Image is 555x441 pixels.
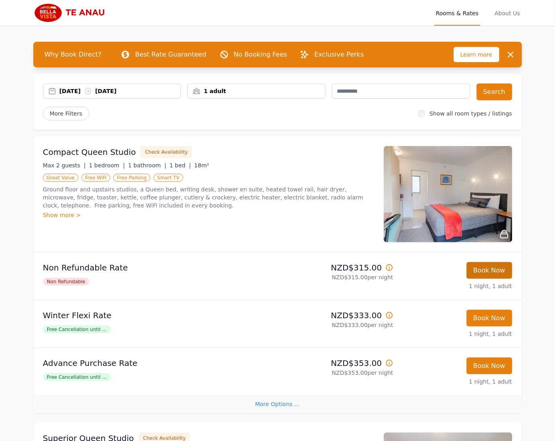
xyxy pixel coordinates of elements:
[135,50,206,59] p: Best Rate Guaranteed
[400,330,512,338] p: 1 night, 1 adult
[430,110,512,117] label: Show all room types / listings
[141,146,192,158] button: Check Availability
[43,262,274,273] p: Non Refundable Rate
[281,262,393,273] p: NZD$315.00
[281,310,393,321] p: NZD$333.00
[170,162,191,169] span: 1 bed |
[43,278,90,286] span: Non Refundable
[38,47,108,63] span: Why Book Direct?
[33,395,522,413] div: More Options ...
[59,87,181,95] div: [DATE] [DATE]
[43,174,78,182] span: Great Value
[43,358,274,369] p: Advance Purchase Rate
[43,146,136,158] h3: Compact Queen Studio
[128,162,166,169] span: 1 bathroom |
[43,211,374,219] div: Show more >
[154,174,183,182] span: Smart TV
[33,3,111,22] img: Bella Vista Te Anau
[188,87,325,95] div: 1 adult
[314,50,364,59] p: Exclusive Perks
[281,273,393,281] p: NZD$315.00 per night
[43,185,374,209] p: Ground floor and upstairs studios, a Queen bed, writing desk, shower en suite, heated towel rail,...
[82,174,111,182] span: Free WiFi
[43,162,86,169] span: Max 2 guests |
[89,162,125,169] span: 1 bedroom |
[194,162,209,169] span: 18m²
[113,174,150,182] span: Free Parking
[467,358,512,374] button: Book Now
[43,107,89,120] span: More Filters
[400,378,512,386] p: 1 night, 1 adult
[281,358,393,369] p: NZD$353.00
[281,369,393,377] p: NZD$353.00 per night
[467,262,512,279] button: Book Now
[43,325,111,333] span: Free Cancellation until ...
[400,282,512,290] p: 1 night, 1 adult
[281,321,393,329] p: NZD$333.00 per night
[234,50,287,59] p: No Booking Fees
[43,310,274,321] p: Winter Flexi Rate
[43,373,111,381] span: Free Cancellation until ...
[467,310,512,327] button: Book Now
[454,47,500,62] span: Learn more
[477,83,512,100] button: Search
